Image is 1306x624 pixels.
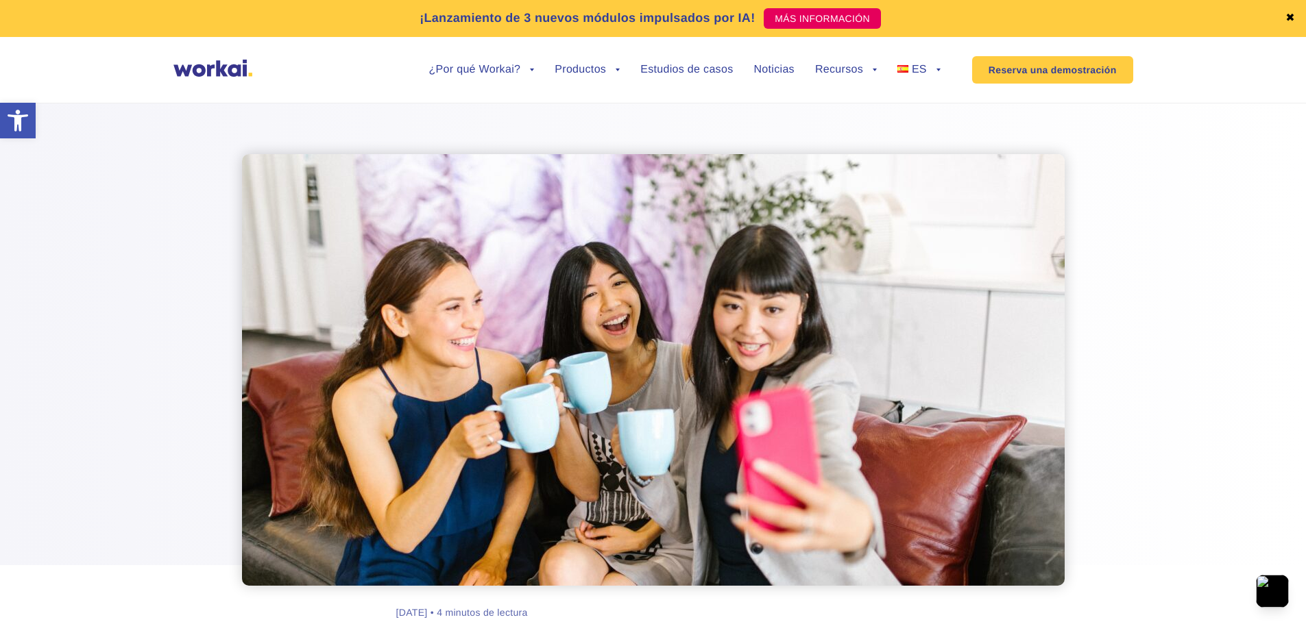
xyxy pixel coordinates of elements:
[396,606,528,619] div: [DATE] • 4 minutos de lectura
[972,56,1133,84] a: Reserva una demostración
[815,64,877,75] a: Recursos
[420,9,755,27] p: ¡Lanzamiento de 3 nuevos módulos impulsados por IA!
[1285,13,1295,24] a: ✖
[753,64,794,75] a: Noticias
[912,64,927,75] span: ES
[428,64,534,75] a: ¿Por qué Workai?
[764,8,881,29] a: MÁS INFORMACIÓN
[640,64,733,75] a: Estudios de casos
[897,64,941,75] a: ES
[555,64,620,75] a: Productos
